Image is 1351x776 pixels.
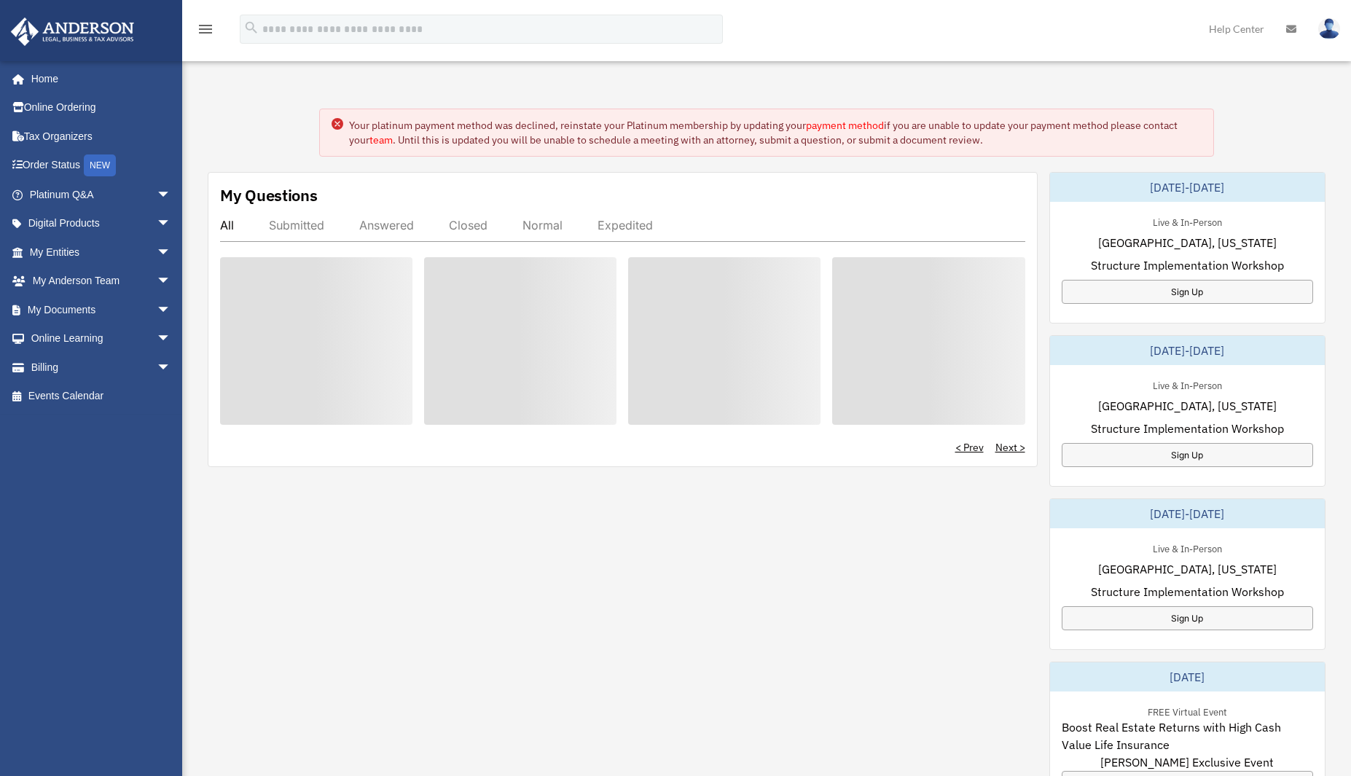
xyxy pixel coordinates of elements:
[598,218,653,232] div: Expedited
[84,154,116,176] div: NEW
[1091,420,1284,437] span: Structure Implementation Workshop
[157,238,186,267] span: arrow_drop_down
[10,151,193,181] a: Order StatusNEW
[10,238,193,267] a: My Entitiesarrow_drop_down
[197,20,214,38] i: menu
[1141,540,1234,555] div: Live & In-Person
[1091,256,1284,274] span: Structure Implementation Workshop
[522,218,563,232] div: Normal
[10,64,186,93] a: Home
[10,93,193,122] a: Online Ordering
[1062,718,1314,753] span: Boost Real Estate Returns with High Cash Value Life Insurance
[1141,213,1234,229] div: Live & In-Person
[157,295,186,325] span: arrow_drop_down
[1100,753,1274,771] span: [PERSON_NAME] Exclusive Event
[1062,606,1314,630] a: Sign Up
[1050,336,1325,365] div: [DATE]-[DATE]
[349,118,1201,147] div: Your platinum payment method was declined, reinstate your Platinum membership by updating your if...
[10,382,193,411] a: Events Calendar
[806,119,884,132] a: payment method
[369,133,393,146] a: team
[10,122,193,151] a: Tax Organizers
[1050,662,1325,691] div: [DATE]
[1050,173,1325,202] div: [DATE]-[DATE]
[157,209,186,239] span: arrow_drop_down
[243,20,259,36] i: search
[449,218,487,232] div: Closed
[1050,499,1325,528] div: [DATE]-[DATE]
[1098,234,1277,251] span: [GEOGRAPHIC_DATA], [US_STATE]
[220,184,318,206] div: My Questions
[1318,18,1340,39] img: User Pic
[7,17,138,46] img: Anderson Advisors Platinum Portal
[955,440,984,455] a: < Prev
[157,353,186,383] span: arrow_drop_down
[220,218,234,232] div: All
[1098,397,1277,415] span: [GEOGRAPHIC_DATA], [US_STATE]
[1091,583,1284,600] span: Structure Implementation Workshop
[1136,703,1239,718] div: FREE Virtual Event
[359,218,414,232] div: Answered
[995,440,1025,455] a: Next >
[10,209,193,238] a: Digital Productsarrow_drop_down
[157,180,186,210] span: arrow_drop_down
[10,295,193,324] a: My Documentsarrow_drop_down
[10,324,193,353] a: Online Learningarrow_drop_down
[10,353,193,382] a: Billingarrow_drop_down
[157,324,186,354] span: arrow_drop_down
[1141,377,1234,392] div: Live & In-Person
[10,180,193,209] a: Platinum Q&Aarrow_drop_down
[1062,443,1314,467] a: Sign Up
[1098,560,1277,578] span: [GEOGRAPHIC_DATA], [US_STATE]
[10,267,193,296] a: My Anderson Teamarrow_drop_down
[1062,280,1314,304] a: Sign Up
[269,218,324,232] div: Submitted
[197,26,214,38] a: menu
[157,267,186,297] span: arrow_drop_down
